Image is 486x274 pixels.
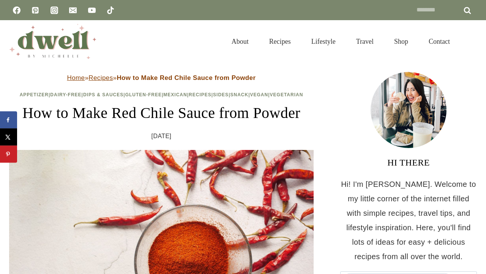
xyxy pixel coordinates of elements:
a: Appetizer [20,92,49,97]
a: Home [67,74,85,81]
a: Email [65,3,80,18]
h1: How to Make Red Chile Sauce from Powder [9,102,314,124]
a: Shop [384,28,418,55]
span: | | | | | | | | | [20,92,303,97]
a: Recipes [88,74,113,81]
button: View Search Form [464,35,477,48]
a: Lifestyle [301,28,346,55]
a: YouTube [84,3,99,18]
a: Snack [230,92,248,97]
a: Contact [418,28,460,55]
a: Facebook [9,3,24,18]
h3: HI THERE [340,156,477,169]
a: Recipes [259,28,301,55]
a: Instagram [47,3,62,18]
strong: How to Make Red Chile Sauce from Powder [117,74,256,81]
time: [DATE] [151,131,172,142]
span: » » [67,74,256,81]
a: Gluten-Free [125,92,162,97]
a: Travel [346,28,384,55]
a: TikTok [103,3,118,18]
a: About [221,28,259,55]
a: Dips & Sauces [83,92,123,97]
a: Pinterest [28,3,43,18]
img: DWELL by michelle [9,24,96,59]
nav: Primary Navigation [221,28,460,55]
a: Sides [213,92,229,97]
a: Vegetarian [270,92,303,97]
a: Dairy-Free [50,92,81,97]
p: Hi! I'm [PERSON_NAME]. Welcome to my little corner of the internet filled with simple recipes, tr... [340,177,477,264]
a: Vegan [250,92,268,97]
a: Mexican [163,92,187,97]
a: Recipes [189,92,211,97]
